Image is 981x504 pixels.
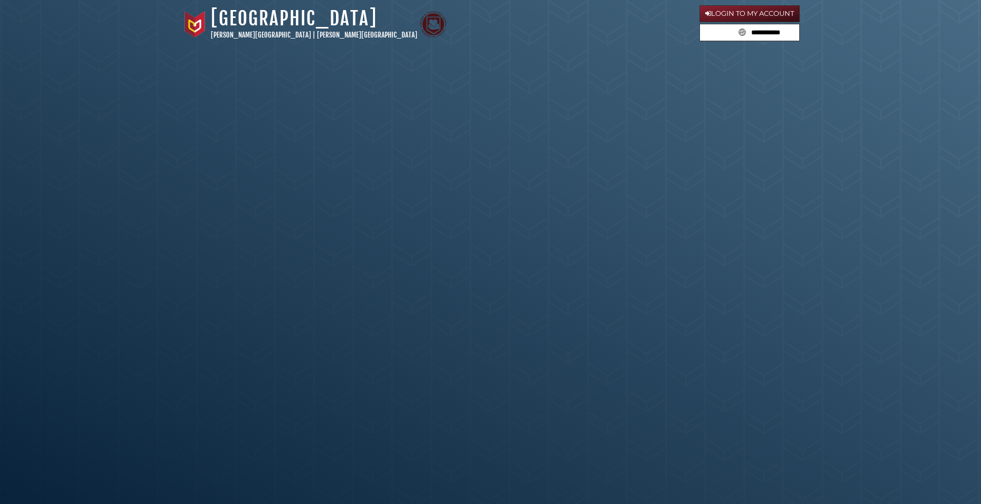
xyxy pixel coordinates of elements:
[420,11,446,38] img: Calvin Theological Seminary
[699,5,800,22] a: Login to My Account
[735,24,749,39] button: Search
[211,31,311,39] a: [PERSON_NAME][GEOGRAPHIC_DATA]
[699,24,800,42] form: Search library guides, policies, and FAQs.
[313,31,315,39] span: |
[211,7,377,30] a: [GEOGRAPHIC_DATA]
[182,11,208,38] img: Calvin University
[317,31,417,39] a: [PERSON_NAME][GEOGRAPHIC_DATA]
